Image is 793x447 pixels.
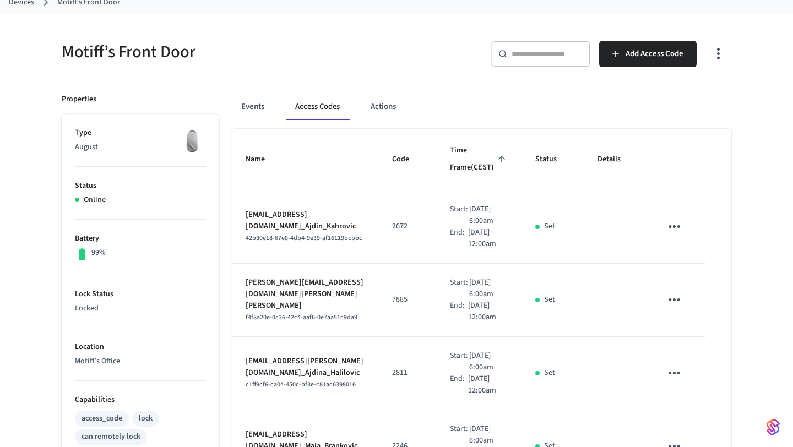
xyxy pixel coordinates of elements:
h5: Motiff’s Front Door [62,41,390,63]
p: Location [75,341,206,353]
p: August [75,141,206,153]
div: End: [450,227,468,250]
p: Set [544,367,555,379]
p: [DATE] 6:00am [469,204,509,227]
div: Start: [450,423,469,446]
img: August Wifi Smart Lock 3rd Gen, Silver, Front [178,127,206,155]
div: End: [450,373,468,396]
p: [PERSON_NAME][EMAIL_ADDRESS][DOMAIN_NAME][PERSON_NAME] [PERSON_NAME] [246,277,366,312]
div: can remotely lock [82,431,140,443]
p: Capabilities [75,394,206,406]
span: Status [535,151,571,168]
span: Time Frame(CEST) [450,142,509,177]
p: Battery [75,233,206,244]
p: [DATE] 12:00am [468,373,509,396]
p: [DATE] 6:00am [469,350,509,373]
p: [DATE] 6:00am [469,423,509,446]
div: Start: [450,277,469,300]
div: ant example [232,94,731,120]
span: Name [246,151,279,168]
span: Details [598,151,635,168]
div: Start: [450,204,469,227]
p: Type [75,127,206,139]
span: Add Access Code [626,47,683,61]
span: 42b30e18-67e8-4db4-9e39-af16119bcbbc [246,233,362,243]
div: Start: [450,350,469,373]
p: [EMAIL_ADDRESS][PERSON_NAME][DOMAIN_NAME]_Ajdina_Halilovic [246,356,366,379]
button: Events [232,94,273,120]
p: Locked [75,303,206,314]
p: 2811 [392,367,423,379]
p: 99% [91,247,106,259]
p: Status [75,180,206,192]
button: Access Codes [286,94,349,120]
p: 7885 [392,294,423,306]
button: Add Access Code [599,41,697,67]
p: [DATE] 12:00am [468,300,509,323]
p: Lock Status [75,288,206,300]
p: [DATE] 6:00am [469,277,509,300]
span: Code [392,151,423,168]
p: [EMAIL_ADDRESS][DOMAIN_NAME]_Ajdin_Kahrovic [246,209,366,232]
p: 2672 [392,221,423,232]
p: Online [84,194,106,206]
span: c1ff9cf6-ca04-450c-bf3e-c81ac6398016 [246,380,356,389]
span: f4f8a20e-0c36-42c4-aaf6-0e7aa51c9da9 [246,313,357,322]
div: lock [139,413,153,424]
p: Properties [62,94,96,105]
p: Motiff’s Office [75,356,206,367]
button: Actions [362,94,405,120]
p: Set [544,294,555,306]
div: access_code [82,413,122,424]
img: SeamLogoGradient.69752ec5.svg [767,418,780,436]
p: Set [544,221,555,232]
p: [DATE] 12:00am [468,227,509,250]
div: End: [450,300,468,323]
